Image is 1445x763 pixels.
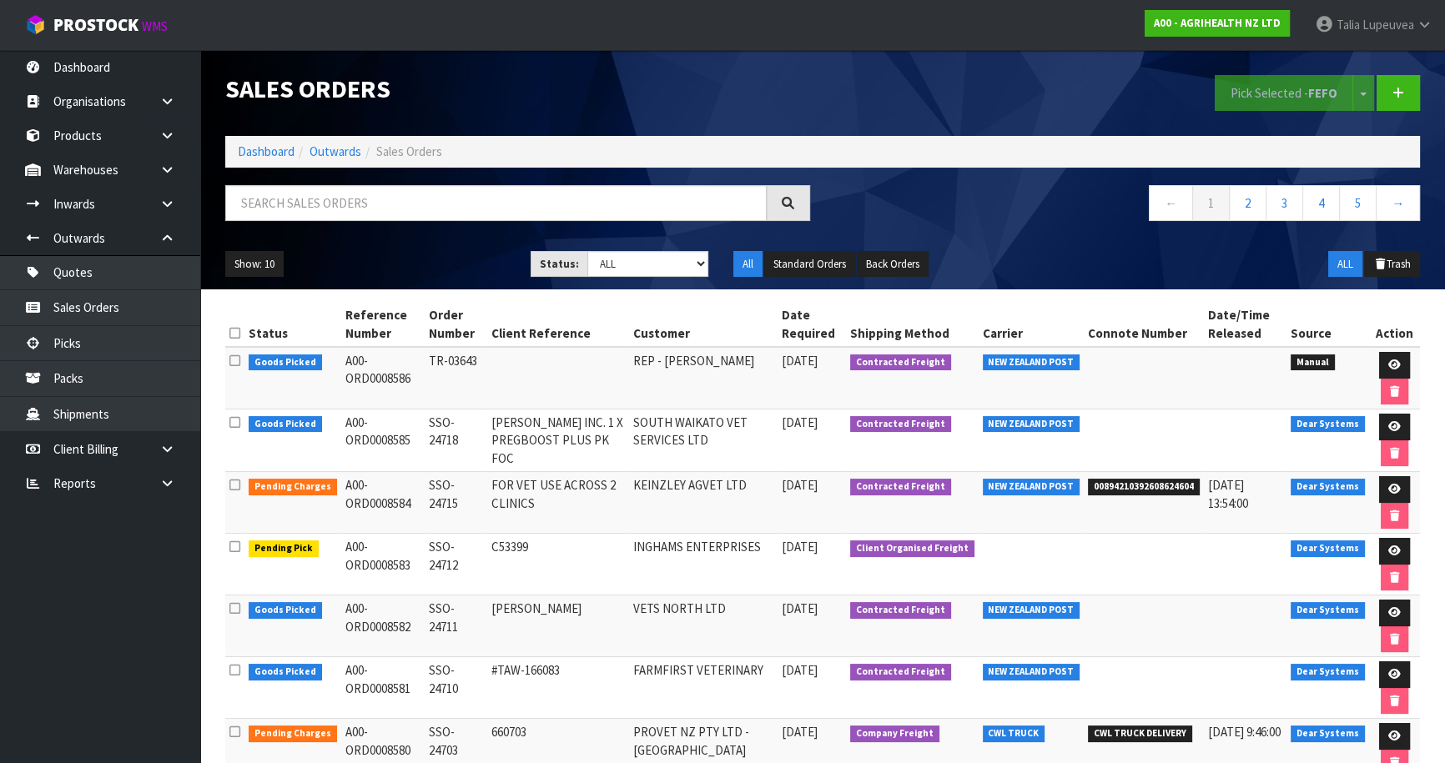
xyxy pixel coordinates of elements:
span: [DATE] [782,353,818,369]
span: NEW ZEALAND POST [983,602,1080,619]
button: Back Orders [857,251,929,278]
td: INGHAMS ENTERPRISES [629,534,778,595]
td: A00-ORD0008586 [341,347,425,409]
span: Dear Systems [1291,602,1365,619]
span: Pending Pick [249,540,319,557]
th: Action [1369,302,1421,347]
img: cube-alt.png [25,14,46,35]
strong: A00 - AGRIHEALTH NZ LTD [1154,16,1281,30]
strong: Status: [540,257,579,271]
a: → [1376,185,1420,221]
span: Company Freight [850,725,939,742]
a: Dashboard [238,143,295,159]
span: Dear Systems [1291,540,1365,557]
a: 2 [1229,185,1266,221]
th: Carrier [979,302,1085,347]
a: A00 - AGRIHEALTH NZ LTD [1145,10,1290,37]
td: SSO-24710 [425,657,487,719]
a: 5 [1339,185,1377,221]
button: Standard Orders [764,251,855,278]
th: Status [244,302,341,347]
span: Client Organised Freight [850,540,974,557]
td: SOUTH WAIKATO VET SERVICES LTD [629,409,778,472]
span: Goods Picked [249,602,322,619]
td: #TAW-166083 [487,657,629,719]
th: Connote Number [1084,302,1204,347]
td: A00-ORD0008585 [341,409,425,472]
a: ← [1149,185,1193,221]
td: A00-ORD0008583 [341,534,425,595]
a: 3 [1266,185,1303,221]
span: NEW ZEALAND POST [983,479,1080,495]
nav: Page navigation [835,185,1420,226]
button: Show: 10 [225,251,284,278]
th: Date Required [778,302,847,347]
span: Contracted Freight [850,664,951,680]
span: Pending Charges [249,479,337,495]
th: Shipping Method [846,302,979,347]
td: REP - [PERSON_NAME] [629,347,778,409]
span: Dear Systems [1291,416,1365,433]
span: NEW ZEALAND POST [983,664,1080,680]
td: [PERSON_NAME] INC. 1 X PREGBOOST PLUS PK FOC [487,409,629,472]
input: Search sales orders [225,185,767,221]
span: [DATE] [782,600,818,616]
span: Dear Systems [1291,664,1365,680]
th: Reference Number [341,302,425,347]
td: TR-03643 [425,347,487,409]
th: Date/Time Released [1204,302,1286,347]
td: VETS NORTH LTD [629,595,778,657]
span: Sales Orders [376,143,442,159]
span: Goods Picked [249,664,322,680]
td: A00-ORD0008584 [341,472,425,534]
td: KEINZLEY AGVET LTD [629,472,778,534]
a: 4 [1302,185,1340,221]
span: Contracted Freight [850,479,951,495]
span: [DATE] 9:46:00 [1208,724,1281,740]
span: Dear Systems [1291,479,1365,495]
span: [DATE] [782,477,818,493]
span: CWL TRUCK [983,725,1045,742]
span: [DATE] [782,414,818,430]
span: NEW ZEALAND POST [983,416,1080,433]
span: Lupeuvea [1362,17,1414,33]
td: A00-ORD0008581 [341,657,425,719]
span: NEW ZEALAND POST [983,354,1080,371]
button: ALL [1328,251,1362,278]
td: SSO-24712 [425,534,487,595]
span: Contracted Freight [850,602,951,619]
strong: FEFO [1308,85,1337,101]
button: All [733,251,763,278]
span: Contracted Freight [850,354,951,371]
span: CWL TRUCK DELIVERY [1088,725,1192,742]
span: [DATE] [782,662,818,678]
span: ProStock [53,14,138,36]
span: 00894210392608624604 [1088,479,1200,495]
span: Manual [1291,354,1335,371]
h1: Sales Orders [225,75,810,103]
span: [DATE] [782,539,818,555]
span: Pending Charges [249,725,337,742]
th: Client Reference [487,302,629,347]
a: 1 [1192,185,1230,221]
td: FARMFIRST VETERINARY [629,657,778,719]
td: [PERSON_NAME] [487,595,629,657]
td: C53399 [487,534,629,595]
th: Source [1286,302,1369,347]
span: Goods Picked [249,354,322,371]
th: Order Number [425,302,487,347]
button: Pick Selected -FEFO [1215,75,1353,111]
span: Dear Systems [1291,725,1365,742]
td: A00-ORD0008582 [341,595,425,657]
small: WMS [142,18,168,34]
span: [DATE] 13:54:00 [1208,477,1248,510]
td: SSO-24715 [425,472,487,534]
th: Customer [629,302,778,347]
td: FOR VET USE ACROSS 2 CLINICS [487,472,629,534]
a: Outwards [310,143,361,159]
td: SSO-24711 [425,595,487,657]
button: Trash [1364,251,1420,278]
td: SSO-24718 [425,409,487,472]
span: Contracted Freight [850,416,951,433]
span: Goods Picked [249,416,322,433]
